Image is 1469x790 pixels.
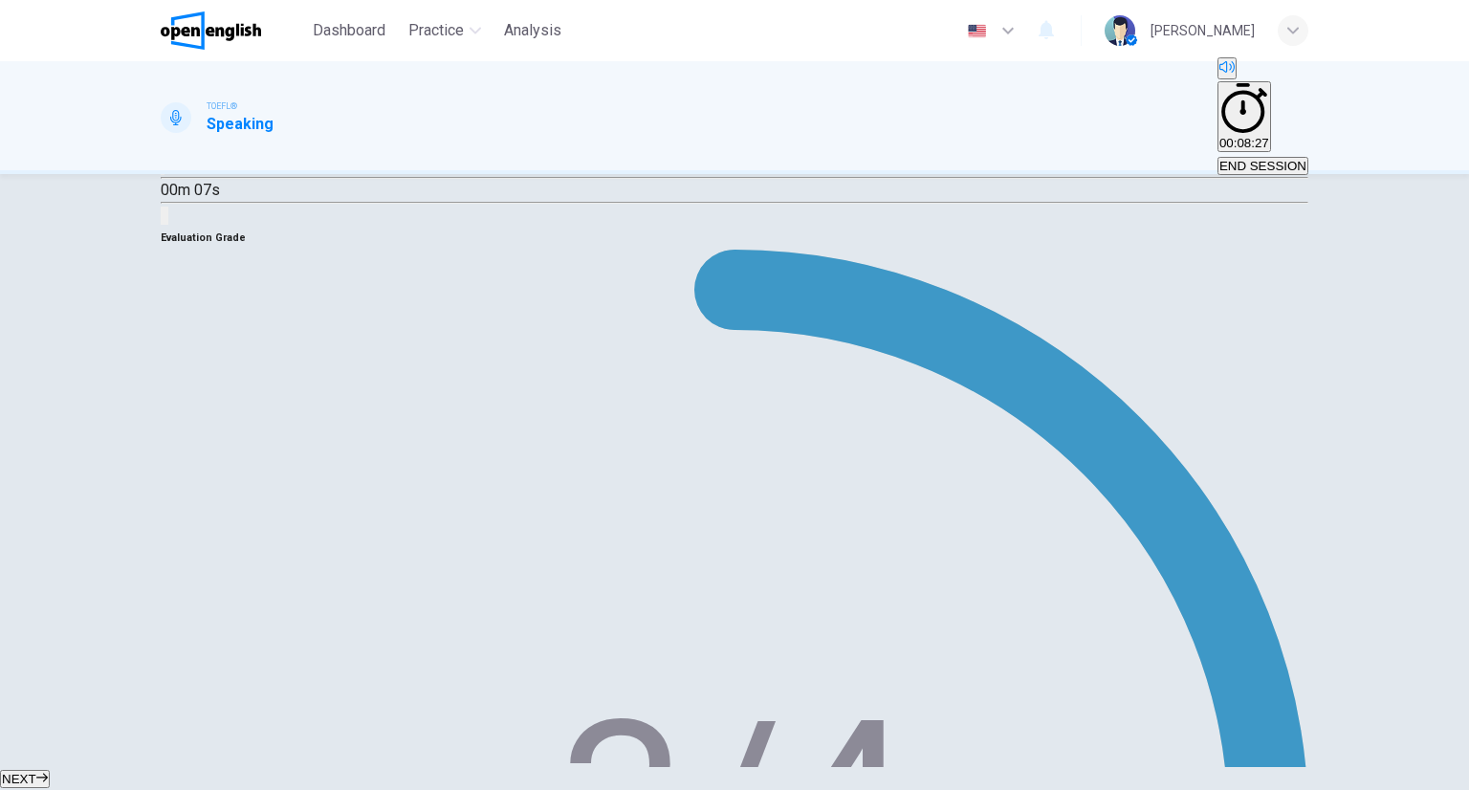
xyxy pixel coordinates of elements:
[161,227,1308,250] h6: Evaluation Grade
[1219,159,1306,173] span: END SESSION
[2,772,36,786] span: NEXT
[1217,81,1271,152] button: 00:08:27
[207,99,237,113] span: TOEFL®
[207,113,274,136] h1: Speaking
[161,11,305,50] a: OpenEnglish logo
[305,13,393,48] button: Dashboard
[1105,15,1135,46] img: Profile picture
[401,13,489,48] button: Practice
[1151,19,1255,42] div: [PERSON_NAME]
[161,11,261,50] img: OpenEnglish logo
[504,19,561,42] span: Analysis
[408,19,464,42] span: Practice
[965,24,989,38] img: en
[1217,81,1308,154] div: Hide
[313,19,385,42] span: Dashboard
[1217,157,1308,175] button: END SESSION
[496,13,569,48] button: Analysis
[1217,57,1308,81] div: Mute
[161,181,220,199] span: 00m 07s
[1219,136,1269,150] span: 00:08:27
